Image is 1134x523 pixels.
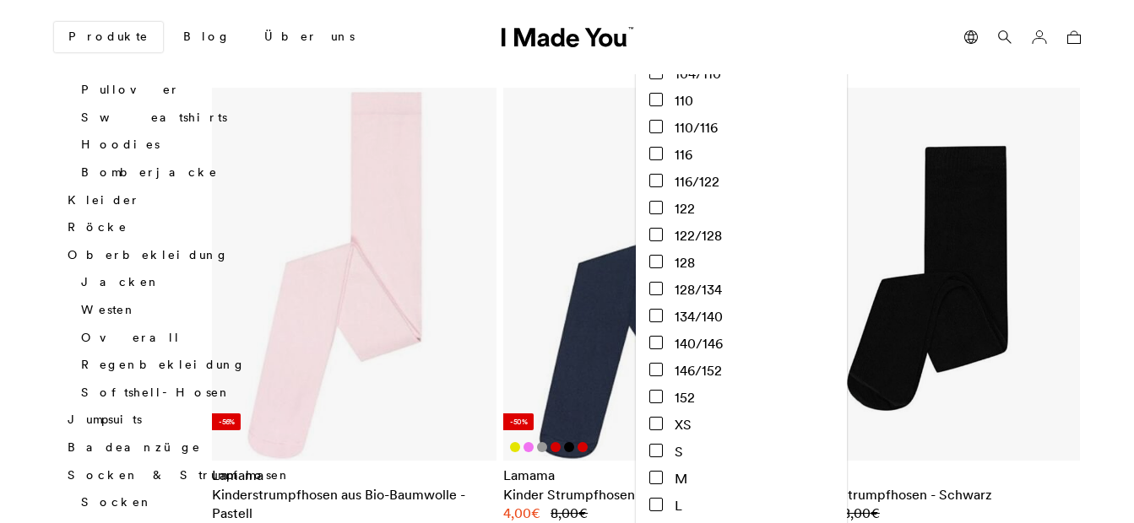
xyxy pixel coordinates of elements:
[649,147,663,160] input: 116
[81,164,218,180] a: Bomberjacke
[649,444,663,457] input: S
[649,174,663,187] input: 116/122
[81,110,227,125] a: Sweatshirts
[81,137,160,153] a: Hoodies
[68,412,142,428] a: Jumpsuits
[503,466,789,522] a: Lamama Kinder Strumpfhosen - [GEOGRAPHIC_DATA] 8,00€ 4,00€
[649,255,663,268] input: 128
[649,468,687,488] label: M
[649,279,722,299] label: 128/134
[578,504,588,521] span: €
[251,23,368,51] a: Über uns
[68,192,140,208] a: Kleider
[649,228,663,241] input: 122/128
[81,330,181,345] a: Overall
[795,88,1081,461] a: Kinder Strumpfhosen - Schwarz -50%
[649,225,722,245] label: 122/128
[551,504,588,521] bdi: 8,00
[503,88,789,461] img: Kinder Strumpfhosen - Marineblau
[649,414,692,434] label: XS
[649,333,723,353] label: 140/146
[81,83,180,98] a: Pullover
[81,385,231,400] a: Softshell-Hosen
[503,485,789,504] h2: Kinder Strumpfhosen - [GEOGRAPHIC_DATA]
[649,306,723,326] label: 134/140
[649,120,663,133] input: 110/116
[649,282,663,295] input: 128/134
[871,504,880,521] span: €
[649,471,663,484] input: M
[843,504,880,521] bdi: 8,00
[503,413,534,430] li: -50%
[649,336,663,349] input: 140/146
[170,23,244,51] a: Blog
[68,220,128,235] a: Röcke
[503,88,789,461] a: Kinder Strumpfhosen - Marineblau -50%
[212,88,497,461] img: Kinderstrumpfhosen aus Bio-Baumwolle - Pastell
[649,144,692,164] label: 116
[649,198,695,218] label: 122
[81,358,246,373] a: Regenbekleidung
[649,90,693,111] label: 110
[81,494,153,510] a: Socken
[68,467,291,483] a: Socken & Strumpfhosen
[54,22,163,52] a: Produkte
[649,360,722,380] label: 146/152
[649,117,718,137] label: 110/116
[649,495,682,515] label: L
[649,201,663,214] input: 122
[649,417,663,430] input: XS
[649,252,695,272] label: 128
[795,466,1081,484] div: Lamama
[68,247,229,262] a: Oberbekleidung
[649,387,695,407] label: 152
[212,485,497,523] h2: Kinderstrumpfhosen aus Bio-Baumwolle - Pastell
[81,302,137,317] a: Westen
[649,309,663,322] input: 134/140
[810,107,1066,443] img: Kinder Strumpfhosen - Schwarz
[649,171,719,191] label: 116/122
[503,466,789,484] div: Lamama
[649,441,683,461] label: S
[531,504,540,521] span: €
[68,439,201,455] a: Badeanzüge
[649,390,663,403] input: 152
[649,93,663,106] input: 110
[503,504,540,521] bdi: 4,00
[649,498,663,511] input: L
[649,363,663,376] input: 146/152
[212,88,497,461] a: Kinderstrumpfhosen aus Bio-Baumwolle - Pastell -56%
[795,485,1081,504] h2: Kinder Strumpfhosen - Schwarz
[81,275,160,290] a: Jacken
[212,466,497,484] div: Lamama
[795,466,1081,522] a: Lamama Kinder Strumpfhosen - Schwarz 8,00€ 4,00€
